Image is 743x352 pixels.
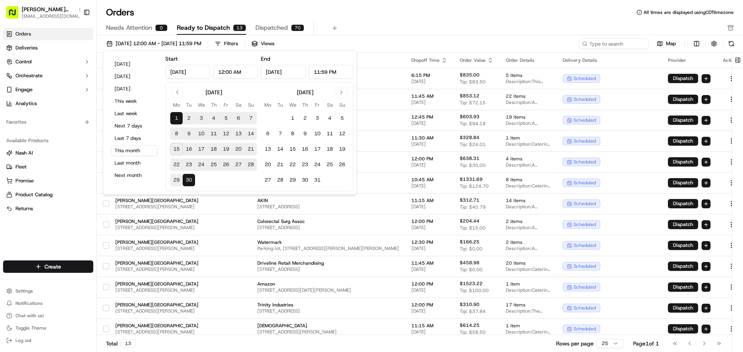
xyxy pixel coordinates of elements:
[177,23,230,32] span: Ready to Dispatch
[245,158,257,171] button: 28
[15,100,37,107] span: Analytics
[460,267,483,273] span: Tip: $0.00
[286,143,299,155] button: 15
[261,55,270,62] label: End
[207,112,220,124] button: 4
[195,128,207,140] button: 10
[6,205,90,212] a: Returns
[207,128,220,140] button: 11
[111,96,158,107] button: This week
[257,287,399,293] span: [STREET_ADDRESS][DATE][PERSON_NAME]
[411,177,447,183] span: 10:45 AM
[336,128,348,140] button: 12
[411,197,447,204] span: 11:15 AM
[411,57,447,63] div: Dropoff Time
[205,88,222,96] div: [DATE]
[411,99,447,105] span: [DATE]
[299,101,311,109] th: Thursday
[411,224,447,231] span: [DATE]
[506,141,550,147] span: Description: Catering order including various pita packs (Garlic Chicken + Veggie, Steak + Feta, ...
[183,128,195,140] button: 9
[460,239,479,245] span: $166.25
[111,145,158,156] button: This month
[3,175,93,187] button: Promise
[255,23,288,32] span: Dispatched
[411,93,447,99] span: 11:45 AM
[116,40,201,47] span: [DATE] 12:00 AM - [DATE] 11:59 PM
[220,101,232,109] th: Friday
[73,173,124,180] span: API Documentation
[195,101,207,109] th: Wednesday
[460,114,479,120] span: $603.93
[232,158,245,171] button: 27
[262,174,274,186] button: 27
[460,57,493,63] div: Order Value
[563,57,656,63] div: Delivery Details
[111,108,158,119] button: Last week
[257,218,399,224] span: Colorectal Surg Assoc
[411,78,447,85] span: [DATE]
[15,58,32,65] span: Control
[15,337,31,343] span: Log out
[299,112,311,124] button: 2
[106,23,152,32] span: Needs Attention
[15,313,44,319] span: Chat with us!
[22,5,75,13] button: [PERSON_NAME][GEOGRAPHIC_DATA]
[411,239,447,245] span: 12:30 PM
[286,174,299,186] button: 29
[3,116,93,128] div: Favorites
[262,158,274,171] button: 20
[108,120,124,126] span: [DATE]
[336,112,348,124] button: 5
[233,24,246,31] div: 13
[506,245,550,252] span: Description: A catering order for 10 people, featuring a Group Bowl Bar with Grilled Chicken, var...
[574,242,596,248] span: scheduled
[574,221,596,228] span: scheduled
[115,218,199,224] span: [PERSON_NAME][GEOGRAPHIC_DATA]
[336,87,347,98] button: Go to next month
[460,218,479,224] span: $204.44
[506,99,550,105] span: Description: A catering order including brownies, cookies, and two large group bowl bars with var...
[274,158,286,171] button: 21
[103,38,205,49] button: [DATE] 12:00 AM - [DATE] 11:59 PM
[15,205,33,212] span: Returns
[15,288,33,294] span: Settings
[6,150,90,156] a: Nash AI
[723,57,740,63] div: Actions
[324,158,336,171] button: 25
[411,281,447,287] span: 12:00 PM
[15,72,43,79] span: Orchestrate
[574,284,596,290] span: scheduled
[726,38,737,49] button: Refresh
[220,128,232,140] button: 12
[506,197,550,204] span: 14 items
[574,117,596,123] span: scheduled
[170,158,183,171] button: 22
[411,183,447,189] span: [DATE]
[8,100,52,107] div: Past conversations
[3,56,93,68] button: Control
[115,245,199,252] span: [STREET_ADDRESS][PERSON_NAME]
[460,281,483,287] span: $1523.22
[411,245,447,252] span: [DATE]
[460,93,479,99] span: $853.12
[668,241,698,250] button: Dispatch
[55,191,94,197] a: Powered byPylon
[286,128,299,140] button: 8
[506,162,550,168] span: Description: A catering order including two Group Bowl Bars with grilled chicken, one Group Bowl ...
[411,266,447,272] span: [DATE]
[668,74,698,83] button: Dispatch
[115,260,199,266] span: [PERSON_NAME][GEOGRAPHIC_DATA]
[15,177,34,184] span: Promise
[506,260,550,266] span: 20 items
[3,286,93,296] button: Settings
[460,246,483,252] span: Tip: $0.00
[3,147,93,159] button: Nash AI
[3,335,93,346] button: Log out
[261,65,306,79] input: Date
[460,197,479,203] span: $312.71
[232,143,245,155] button: 20
[104,120,107,126] span: •
[291,24,304,31] div: 70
